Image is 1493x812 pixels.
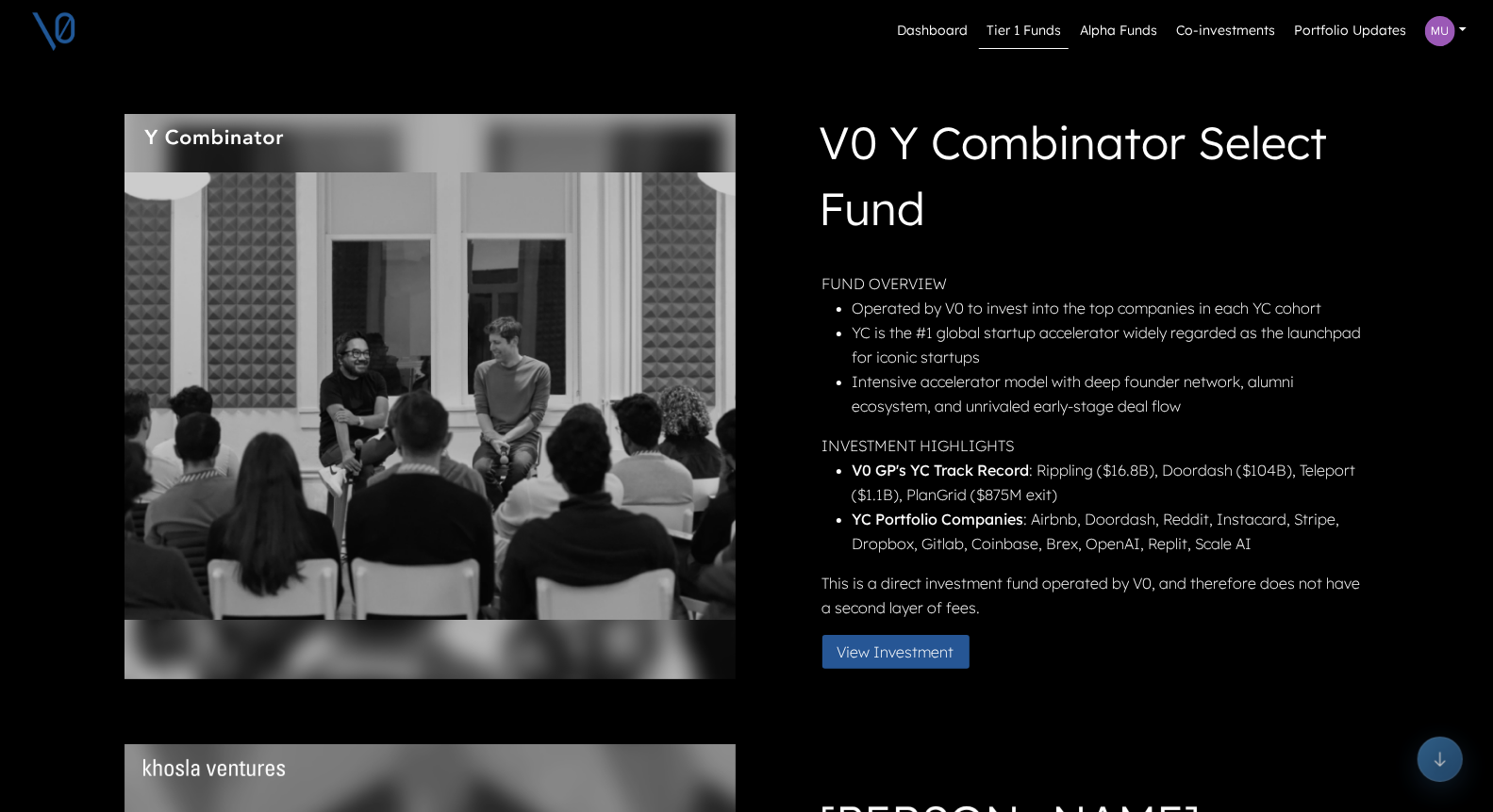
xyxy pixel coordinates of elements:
li: : Rippling ($16.8B), Doordash ($104B), Teleport ($1.1B), PlanGrid ($875M exit) [853,458,1366,507]
a: Dashboard [889,13,975,49]
h1: V0 Y Combinator Select Fund [820,109,1366,249]
p: FUND OVERVIEW [822,271,1366,296]
p: This is a direct investment fund operated by V0, and therefore does not have a second layer of fees. [822,571,1366,620]
li: Intensive accelerator model with deep founder network, alumni ecosystem, and unrivaled early-stag... [853,369,1366,418]
li: YC is the #1 global startup accelerator widely regarded as the launchpad for iconic startups [853,320,1366,369]
a: View Investment [822,641,985,659]
strong: YC Portfolio Companies [853,510,1024,528]
img: Profile [1425,16,1455,46]
a: Tier 1 Funds [979,13,1069,49]
li: Operated by V0 to invest into the top companies in each YC cohort [853,296,1366,320]
a: Co-investments [1169,13,1283,49]
a: Alpha Funds [1072,13,1165,49]
img: Fund Logo [143,759,285,776]
strong: V0 GP's YC Track Record [853,461,1030,479]
a: Portfolio Updates [1286,13,1414,49]
img: V0 logo [30,8,77,55]
li: : Airbnb, Doordash, Reddit, Instacard, Stripe, Dropbox, Gitlab, Coinbase, Brex, OpenAI, Replit, S... [853,507,1366,556]
p: INVESTMENT HIGHLIGHTS [822,433,1366,458]
img: Fund Logo [143,129,285,147]
button: View Investment [822,635,970,669]
img: yc.png [124,114,736,679]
